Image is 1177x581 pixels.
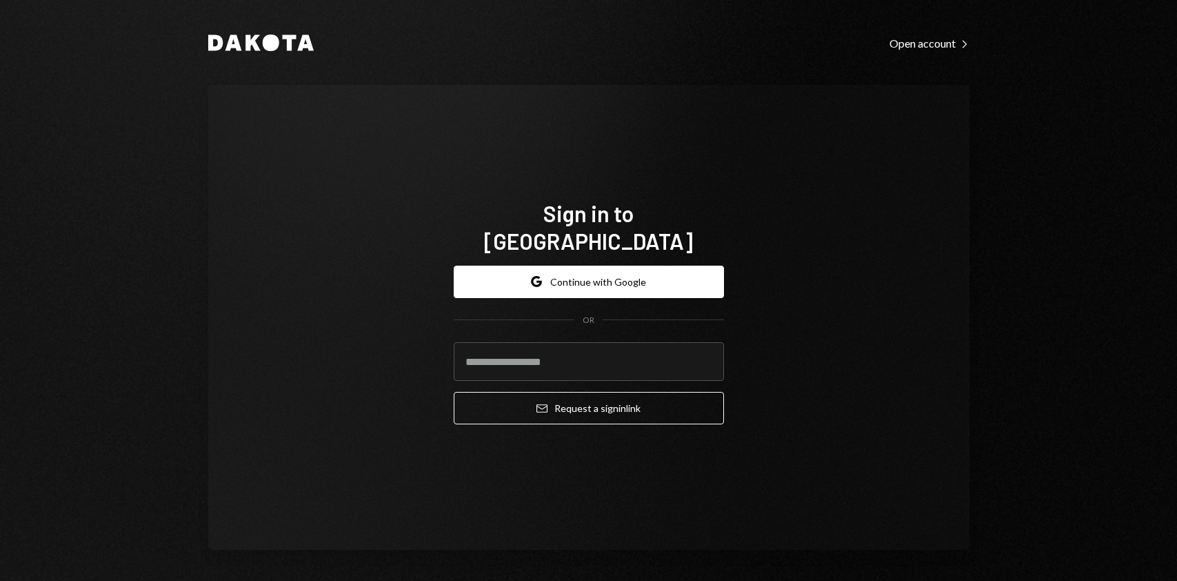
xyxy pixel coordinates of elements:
div: OR [583,315,594,326]
h1: Sign in to [GEOGRAPHIC_DATA] [454,199,724,255]
button: Request a signinlink [454,392,724,424]
a: Open account [889,35,969,50]
button: Continue with Google [454,266,724,298]
div: Open account [889,37,969,50]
